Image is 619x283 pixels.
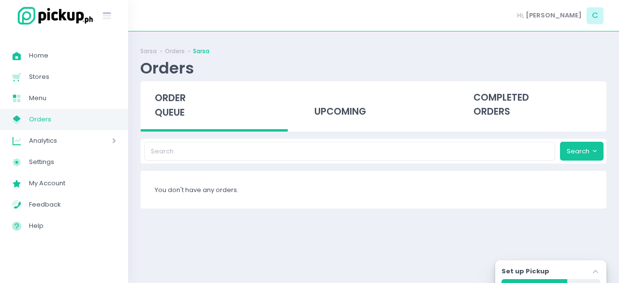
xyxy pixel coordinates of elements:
[140,47,157,56] a: Sarsa
[560,142,604,160] button: Search
[29,156,116,168] span: Settings
[29,92,116,104] span: Menu
[29,220,116,232] span: Help
[165,47,185,56] a: Orders
[193,47,209,56] a: Sarsa
[29,49,116,62] span: Home
[459,81,606,129] div: completed orders
[526,11,582,20] span: [PERSON_NAME]
[141,171,606,209] div: You don't have any orders.
[587,7,604,24] span: C
[517,11,524,20] span: Hi,
[155,91,186,119] span: order queue
[29,71,116,83] span: Stores
[140,59,194,77] div: Orders
[501,267,549,276] label: Set up Pickup
[29,134,85,147] span: Analytics
[29,198,116,211] span: Feedback
[29,113,116,126] span: Orders
[144,142,556,160] input: Search
[29,177,116,190] span: My Account
[300,81,447,129] div: upcoming
[12,5,94,26] img: logo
